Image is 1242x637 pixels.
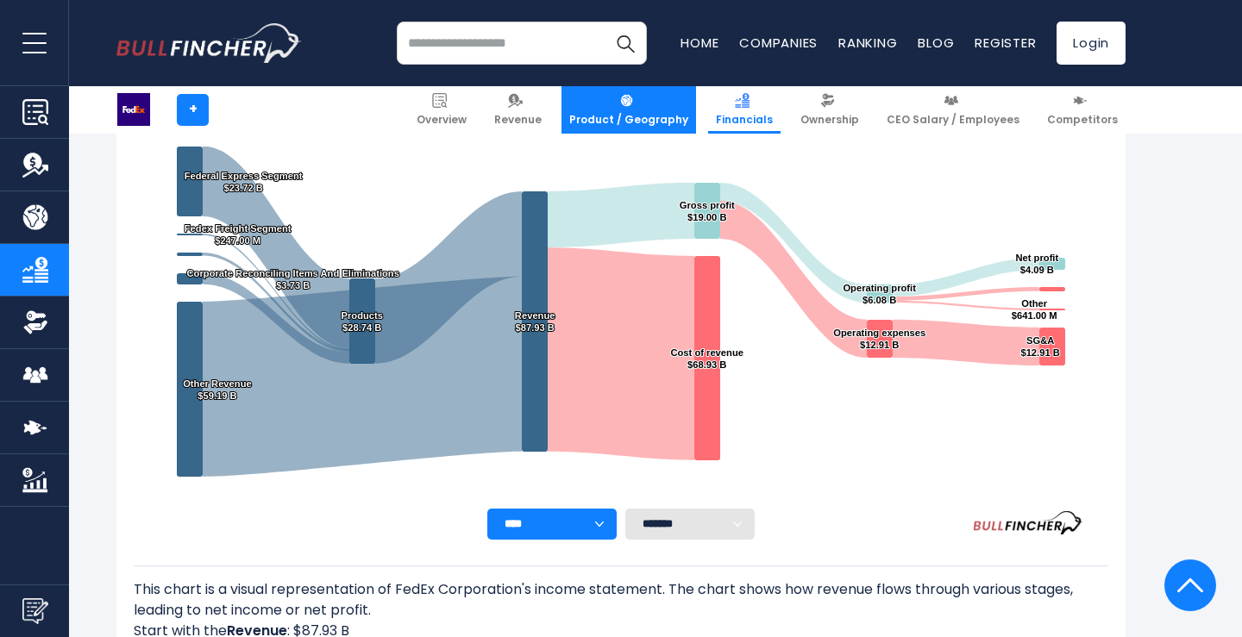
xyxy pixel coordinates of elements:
[116,23,302,63] img: bullfincher logo
[975,34,1036,52] a: Register
[670,347,743,370] text: Cost of revenue $68.93 B
[716,113,773,127] span: Financials
[187,268,399,290] text: Corporate Reconciling Items And Eliminations $3.73 B
[604,22,647,65] button: Search
[1020,335,1059,358] text: SG&A $12.91 B
[494,113,542,127] span: Revenue
[1047,113,1118,127] span: Competitors
[561,86,696,134] a: Product / Geography
[183,378,252,401] text: Other Revenue $59.19 B
[793,86,867,134] a: Ownership
[185,223,292,246] text: Fedex Freight Segment $247.00 M
[134,78,1108,509] svg: FedEx Corporation's Income Statement Analysis: Revenue to Profit Breakdown
[1012,298,1057,321] text: Other $641.00 M
[843,283,916,305] text: Operating profit $6.08 B
[739,34,818,52] a: Companies
[409,86,474,134] a: Overview
[680,200,735,222] text: Gross profit $19.00 B
[177,94,209,126] a: +
[681,34,718,52] a: Home
[887,113,1019,127] span: CEO Salary / Employees
[1039,86,1126,134] a: Competitors
[486,86,549,134] a: Revenue
[879,86,1027,134] a: CEO Salary / Employees
[342,310,384,333] text: Products $28.74 B
[417,113,467,127] span: Overview
[185,171,303,193] text: Federal Express Segment $23.72 B
[1057,22,1126,65] a: Login
[1015,253,1058,275] text: Net profit $4.09 B
[116,23,302,63] a: Go to homepage
[838,34,897,52] a: Ranking
[708,86,781,134] a: Financials
[569,113,688,127] span: Product / Geography
[918,34,954,52] a: Blog
[117,93,150,126] img: FDX logo
[833,328,925,350] text: Operating expenses $12.91 B
[22,309,48,335] img: Ownership
[515,310,555,333] text: Revenue $87.93 B
[800,113,859,127] span: Ownership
